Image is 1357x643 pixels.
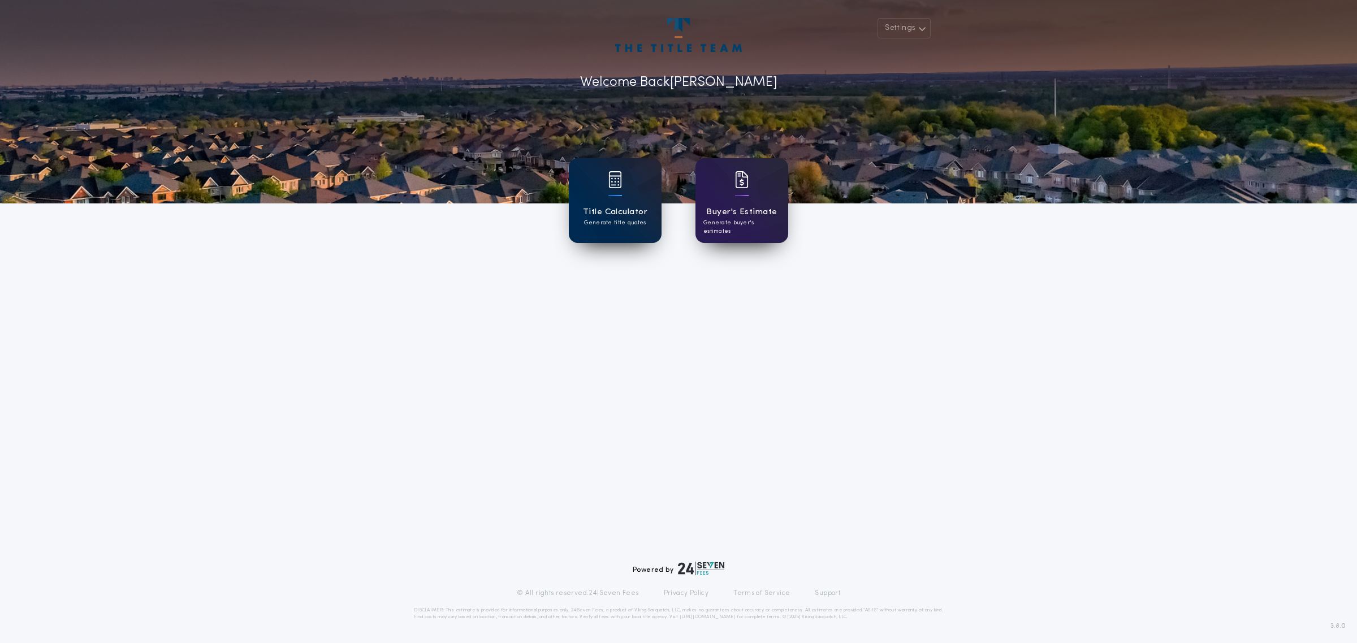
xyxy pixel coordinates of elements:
p: Generate title quotes [584,219,646,227]
p: Generate buyer's estimates [703,219,780,236]
p: © All rights reserved. 24|Seven Fees [517,589,639,598]
a: Support [815,589,840,598]
p: DISCLAIMER: This estimate is provided for informational purposes only. 24|Seven Fees, a product o... [414,607,943,620]
h1: Buyer's Estimate [706,206,777,219]
p: Welcome Back [PERSON_NAME] [580,72,777,93]
a: Terms of Service [733,589,790,598]
a: [URL][DOMAIN_NAME] [680,615,736,619]
a: card iconBuyer's EstimateGenerate buyer's estimates [695,158,788,243]
a: Privacy Policy [664,589,709,598]
h1: Title Calculator [583,206,647,219]
button: Settings [878,18,931,38]
img: account-logo [615,18,742,52]
img: logo [678,562,724,575]
img: card icon [735,171,749,188]
img: card icon [608,171,622,188]
span: 3.8.0 [1330,621,1346,631]
div: Powered by [633,562,724,575]
a: card iconTitle CalculatorGenerate title quotes [569,158,662,243]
